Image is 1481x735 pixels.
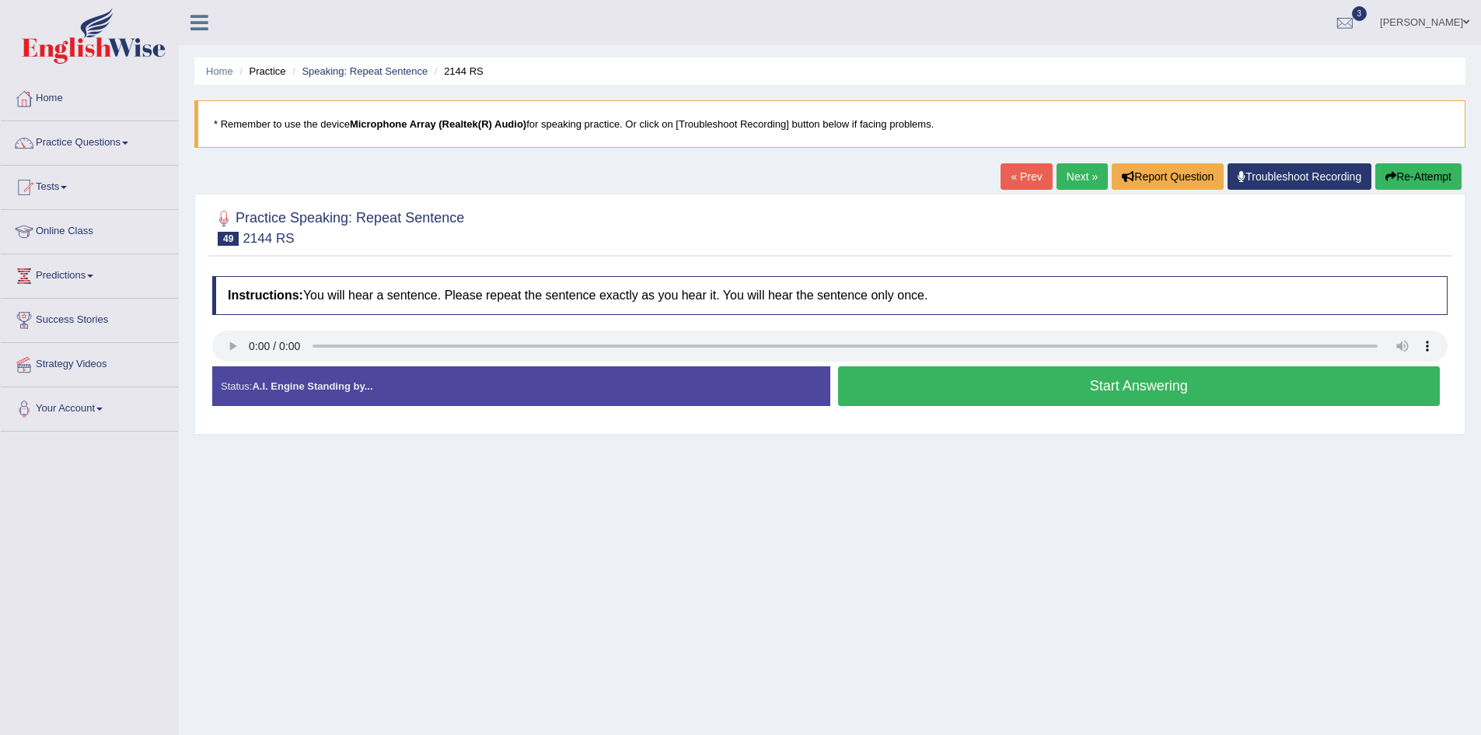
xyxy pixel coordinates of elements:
[206,65,233,77] a: Home
[212,207,464,246] h2: Practice Speaking: Repeat Sentence
[1112,163,1224,190] button: Report Question
[431,64,484,79] li: 2144 RS
[252,380,372,392] strong: A.I. Engine Standing by...
[236,64,285,79] li: Practice
[350,118,526,130] b: Microphone Array (Realtek(R) Audio)
[1375,163,1462,190] button: Re-Attempt
[838,366,1441,406] button: Start Answering
[302,65,428,77] a: Speaking: Repeat Sentence
[194,100,1465,148] blockquote: * Remember to use the device for speaking practice. Or click on [Troubleshoot Recording] button b...
[1,343,178,382] a: Strategy Videos
[243,231,294,246] small: 2144 RS
[1,121,178,160] a: Practice Questions
[1057,163,1108,190] a: Next »
[1,166,178,205] a: Tests
[1001,163,1052,190] a: « Prev
[1,387,178,426] a: Your Account
[1,210,178,249] a: Online Class
[228,289,303,302] b: Instructions:
[1,77,178,116] a: Home
[1228,163,1371,190] a: Troubleshoot Recording
[218,232,239,246] span: 49
[1,254,178,293] a: Predictions
[212,366,830,406] div: Status:
[212,276,1448,315] h4: You will hear a sentence. Please repeat the sentence exactly as you hear it. You will hear the se...
[1,299,178,338] a: Success Stories
[1352,6,1367,21] span: 3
